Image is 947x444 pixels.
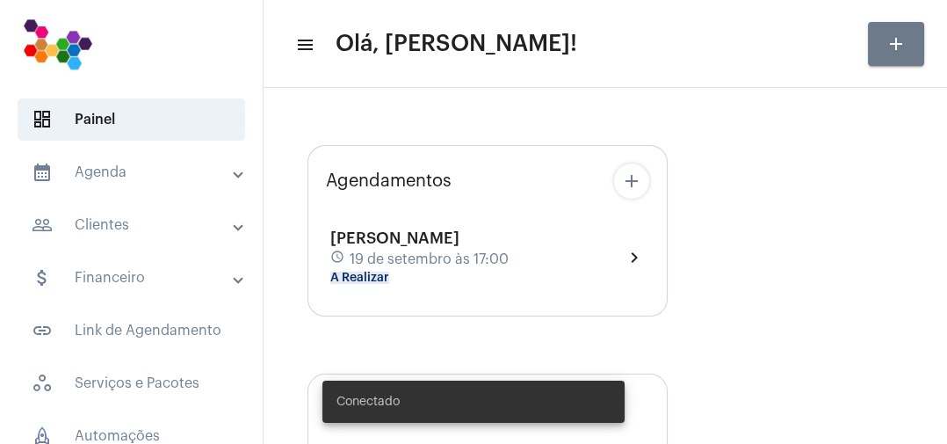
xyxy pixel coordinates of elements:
[330,230,459,246] span: [PERSON_NAME]
[336,393,400,411] span: Conectado
[14,9,101,79] img: 7bf4c2a9-cb5a-6366-d80e-59e5d4b2024a.png
[11,204,263,246] mat-expansion-panel-header: sidenav iconClientes
[336,30,577,58] span: Olá, [PERSON_NAME]!
[32,162,53,183] mat-icon: sidenav icon
[32,373,53,394] span: sidenav icon
[18,98,245,141] span: Painel
[326,171,452,191] span: Agendamentos
[32,215,53,236] mat-icon: sidenav icon
[18,309,245,352] span: Link de Agendamento
[886,33,907,55] mat-icon: add
[32,109,53,130] span: sidenav icon
[11,257,263,299] mat-expansion-panel-header: sidenav iconFinanceiro
[350,251,509,267] span: 19 de setembro às 17:00
[330,272,389,284] mat-chip: A Realizar
[32,267,53,288] mat-icon: sidenav icon
[621,171,642,192] mat-icon: add
[32,162,235,183] mat-panel-title: Agenda
[32,267,235,288] mat-panel-title: Financeiro
[295,34,313,55] mat-icon: sidenav icon
[624,247,645,268] mat-icon: chevron_right
[330,250,346,269] mat-icon: schedule
[11,151,263,193] mat-expansion-panel-header: sidenav iconAgenda
[32,320,53,341] mat-icon: sidenav icon
[18,362,245,404] span: Serviços e Pacotes
[32,215,235,236] mat-panel-title: Clientes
